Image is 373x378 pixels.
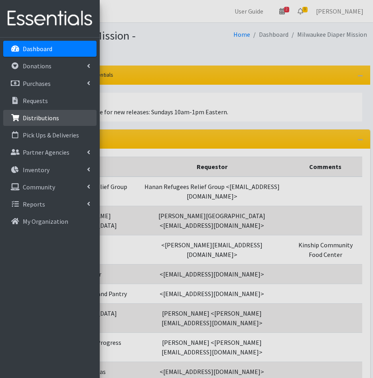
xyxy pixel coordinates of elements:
a: My Organization [3,213,97,229]
a: Community [3,179,97,195]
p: Distributions [23,114,59,122]
p: Reports [23,200,45,208]
a: Donations [3,58,97,74]
p: Inventory [23,166,49,174]
p: Partner Agencies [23,148,69,156]
p: Community [23,183,55,191]
a: Requests [3,93,97,109]
a: Reports [3,196,97,212]
a: Partner Agencies [3,144,97,160]
p: Requests [23,97,48,105]
p: My Organization [23,217,68,225]
p: Dashboard [23,45,52,53]
a: Purchases [3,76,97,92]
p: Pick Ups & Deliveries [23,131,79,139]
a: Pick Ups & Deliveries [3,127,97,143]
a: Inventory [3,162,97,178]
img: HumanEssentials [3,5,97,32]
a: Dashboard [3,41,97,57]
a: Distributions [3,110,97,126]
p: Purchases [23,80,51,88]
p: Donations [23,62,51,70]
